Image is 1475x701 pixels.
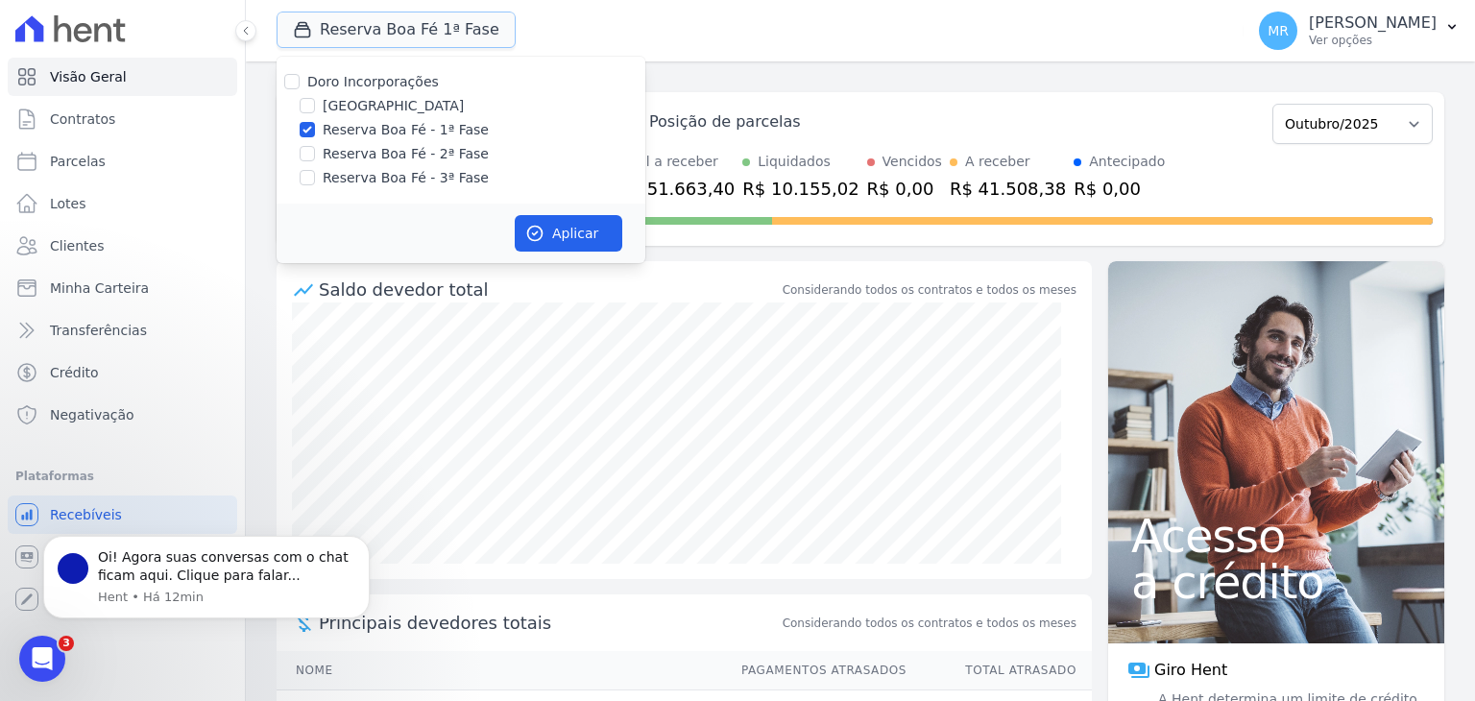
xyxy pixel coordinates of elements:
span: Transferências [50,321,147,340]
a: Visão Geral [8,58,237,96]
span: Contratos [50,109,115,129]
a: Contratos [8,100,237,138]
button: MR [PERSON_NAME] Ver opções [1244,4,1475,58]
label: Reserva Boa Fé - 1ª Fase [323,120,489,140]
span: Considerando todos os contratos e todos os meses [783,615,1076,632]
span: Parcelas [50,152,106,171]
div: Vencidos [883,152,942,172]
span: Crédito [50,363,99,382]
p: [PERSON_NAME] [1309,13,1437,33]
div: Saldo devedor total [319,277,779,302]
a: Recebíveis [8,496,237,534]
span: Principais devedores totais [319,610,779,636]
div: Posição de parcelas [649,110,801,133]
div: Total a receber [618,152,735,172]
th: Nome [277,651,723,690]
div: Liquidados [758,152,831,172]
div: R$ 10.155,02 [742,176,858,202]
a: Negativação [8,396,237,434]
div: Considerando todos os contratos e todos os meses [783,281,1076,299]
div: A receber [965,152,1030,172]
span: MR [1268,24,1289,37]
a: Lotes [8,184,237,223]
span: Negativação [50,405,134,424]
a: Clientes [8,227,237,265]
button: Aplicar [515,215,622,252]
iframe: Intercom notifications mensagem [14,512,399,691]
span: Acesso [1131,513,1421,559]
a: Minha Carteira [8,269,237,307]
a: Conta Hent [8,538,237,576]
div: Antecipado [1089,152,1165,172]
label: Reserva Boa Fé - 3ª Fase [323,168,489,188]
th: Pagamentos Atrasados [723,651,907,690]
p: Ver opções [1309,33,1437,48]
a: Crédito [8,353,237,392]
span: a crédito [1131,559,1421,605]
span: Recebíveis [50,505,122,524]
span: Lotes [50,194,86,213]
span: Visão Geral [50,67,127,86]
span: Minha Carteira [50,278,149,298]
span: Clientes [50,236,104,255]
iframe: Intercom live chat [19,636,65,682]
label: [GEOGRAPHIC_DATA] [323,96,464,116]
div: R$ 41.508,38 [950,176,1066,202]
div: R$ 0,00 [867,176,942,202]
label: Reserva Boa Fé - 2ª Fase [323,144,489,164]
div: R$ 51.663,40 [618,176,735,202]
span: 3 [59,636,74,651]
div: Plataformas [15,465,230,488]
div: R$ 0,00 [1074,176,1165,202]
span: Giro Hent [1154,659,1227,682]
th: Total Atrasado [907,651,1092,690]
button: Reserva Boa Fé 1ª Fase [277,12,516,48]
label: Doro Incorporações [307,74,439,89]
a: Transferências [8,311,237,350]
a: Parcelas [8,142,237,181]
